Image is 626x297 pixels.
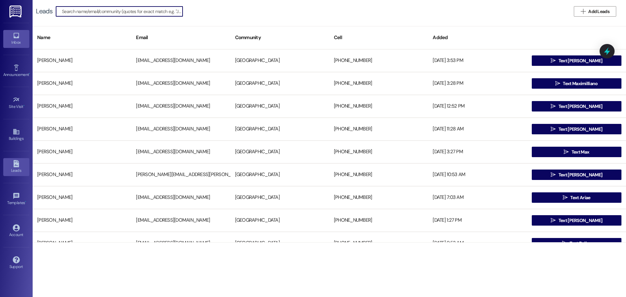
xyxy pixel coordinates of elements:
div: Leads [36,8,52,15]
button: Text [PERSON_NAME] [532,124,621,134]
div: [DATE] 3:53 PM [428,54,527,67]
i:  [551,126,556,132]
span: Text [PERSON_NAME] [559,217,602,224]
div: [EMAIL_ADDRESS][DOMAIN_NAME] [131,77,230,90]
div: [PERSON_NAME] [33,123,131,136]
div: [DATE] 3:27 PM [428,145,527,158]
i:  [551,218,556,223]
div: [DATE] 11:28 AM [428,123,527,136]
div: [EMAIL_ADDRESS][DOMAIN_NAME] [131,191,230,204]
a: Buildings [3,126,29,144]
div: [PHONE_NUMBER] [329,214,428,227]
div: [DATE] 3:28 PM [428,77,527,90]
button: Add Leads [574,6,616,17]
div: [EMAIL_ADDRESS][DOMAIN_NAME] [131,100,230,113]
button: Text Maximilliano [532,78,621,89]
div: [PHONE_NUMBER] [329,77,428,90]
span: Text Dallas [570,240,591,247]
img: ResiDesk Logo [9,6,23,18]
i:  [564,149,569,155]
button: Text [PERSON_NAME] [532,101,621,111]
div: Name [33,30,131,46]
a: Inbox [3,30,29,48]
div: [EMAIL_ADDRESS][DOMAIN_NAME] [131,54,230,67]
button: Text Max [532,147,621,157]
button: Text [PERSON_NAME] [532,215,621,226]
div: [EMAIL_ADDRESS][DOMAIN_NAME] [131,214,230,227]
div: [PERSON_NAME] [33,214,131,227]
div: [PHONE_NUMBER] [329,100,428,113]
div: Cell [329,30,428,46]
div: Community [231,30,329,46]
span: • [29,71,30,76]
input: Search name/email/community (quotes for exact match e.g. "John Smith") [62,7,183,16]
div: [PHONE_NUMBER] [329,123,428,136]
div: [PERSON_NAME] [33,191,131,204]
div: [GEOGRAPHIC_DATA] [231,123,329,136]
i:  [555,81,560,86]
button: Text [PERSON_NAME] [532,170,621,180]
button: Text Dallas [532,238,621,248]
div: [GEOGRAPHIC_DATA] [231,191,329,204]
div: [EMAIL_ADDRESS][DOMAIN_NAME] [131,237,230,250]
div: [DATE] 10:53 AM [428,168,527,181]
span: Text Maximilliano [563,80,598,87]
i:  [551,104,556,109]
div: Email [131,30,230,46]
span: Text [PERSON_NAME] [559,57,602,64]
a: Site Visit • [3,94,29,112]
div: [PHONE_NUMBER] [329,168,428,181]
div: [PHONE_NUMBER] [329,145,428,158]
div: [GEOGRAPHIC_DATA] [231,100,329,113]
span: Text [PERSON_NAME] [559,171,602,178]
i:  [551,58,556,63]
div: [PERSON_NAME][EMAIL_ADDRESS][PERSON_NAME][DOMAIN_NAME] [131,168,230,181]
button: Text Ariae [532,192,621,203]
span: Text Max [572,149,589,156]
div: [GEOGRAPHIC_DATA] [231,214,329,227]
button: Text [PERSON_NAME] [532,55,621,66]
div: [DATE] 1:27 PM [428,214,527,227]
div: [PHONE_NUMBER] [329,54,428,67]
div: [PERSON_NAME] [33,100,131,113]
div: [PHONE_NUMBER] [329,237,428,250]
div: [DATE] 7:03 AM [428,191,527,204]
div: [PHONE_NUMBER] [329,191,428,204]
div: [DATE] 9:53 AM [428,237,527,250]
i:  [551,172,556,177]
div: [PERSON_NAME] [33,145,131,158]
a: Support [3,254,29,272]
div: [EMAIL_ADDRESS][DOMAIN_NAME] [131,145,230,158]
i:  [581,9,586,14]
span: Text [PERSON_NAME] [559,126,602,133]
div: [PERSON_NAME] [33,237,131,250]
div: [EMAIL_ADDRESS][DOMAIN_NAME] [131,123,230,136]
i:  [563,195,568,200]
div: [GEOGRAPHIC_DATA] [231,145,329,158]
div: [GEOGRAPHIC_DATA] [231,54,329,67]
div: [GEOGRAPHIC_DATA] [231,237,329,250]
div: [PERSON_NAME] [33,54,131,67]
a: Account [3,222,29,240]
div: [GEOGRAPHIC_DATA] [231,168,329,181]
div: Added [428,30,527,46]
a: Templates • [3,190,29,208]
span: Text [PERSON_NAME] [559,103,602,110]
span: • [25,200,26,204]
span: Add Leads [588,8,609,15]
span: • [23,103,24,108]
i:  [562,241,567,246]
a: Leads [3,158,29,176]
div: [PERSON_NAME] [33,168,131,181]
div: [GEOGRAPHIC_DATA] [231,77,329,90]
div: [DATE] 12:52 PM [428,100,527,113]
div: [PERSON_NAME] [33,77,131,90]
span: Text Ariae [570,194,590,201]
